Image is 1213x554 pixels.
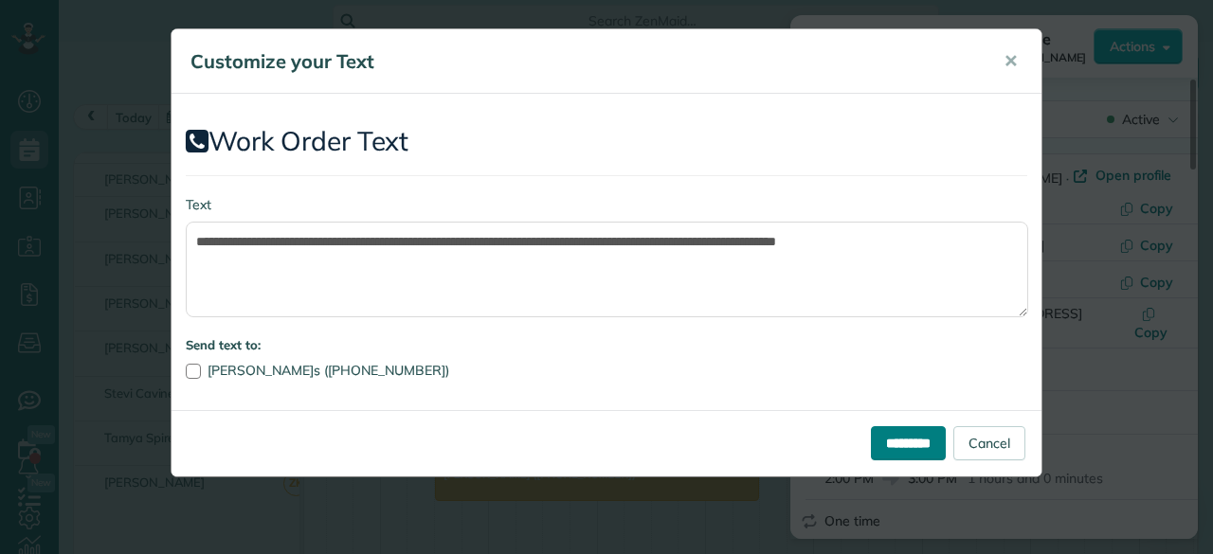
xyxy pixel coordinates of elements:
a: Cancel [953,426,1025,460]
strong: Send text to: [186,337,261,352]
h5: Customize your Text [190,48,977,75]
h2: Work Order Text [186,127,1027,156]
label: Text [186,195,1027,214]
span: ✕ [1004,50,1018,72]
span: [PERSON_NAME]s ([PHONE_NUMBER]) [208,362,449,379]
